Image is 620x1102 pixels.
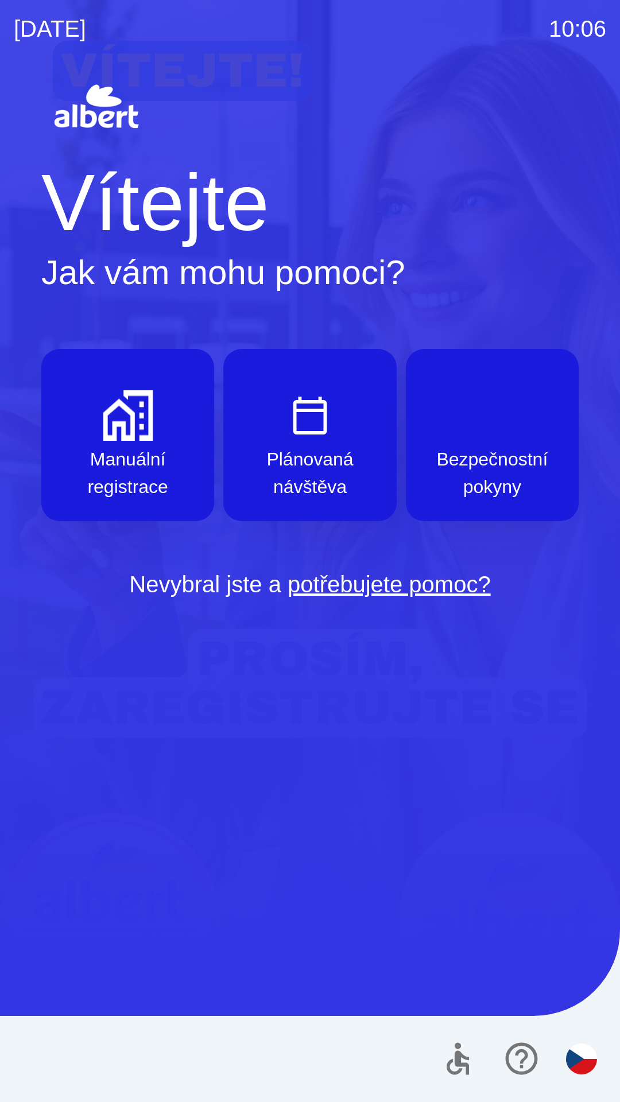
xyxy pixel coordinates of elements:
[41,154,579,251] h1: Vítejte
[14,11,86,46] p: [DATE]
[251,445,369,500] p: Plánovaná návštěva
[406,349,579,521] button: Bezpečnostní pokyny
[285,390,335,441] img: e9efe3d3-6003-445a-8475-3fd9a2e5368f.png
[566,1043,597,1074] img: cs flag
[103,390,153,441] img: d73f94ca-8ab6-4a86-aa04-b3561b69ae4e.png
[41,251,579,294] h2: Jak vám mohu pomoci?
[549,11,606,46] p: 10:06
[467,390,517,441] img: b85e123a-dd5f-4e82-bd26-90b222bbbbcf.png
[288,572,491,597] a: potřebujete pomoc?
[41,567,579,602] p: Nevybral jste a
[41,349,214,521] button: Manuální registrace
[41,80,579,135] img: Logo
[69,445,187,500] p: Manuální registrace
[433,445,551,500] p: Bezpečnostní pokyny
[223,349,396,521] button: Plánovaná návštěva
